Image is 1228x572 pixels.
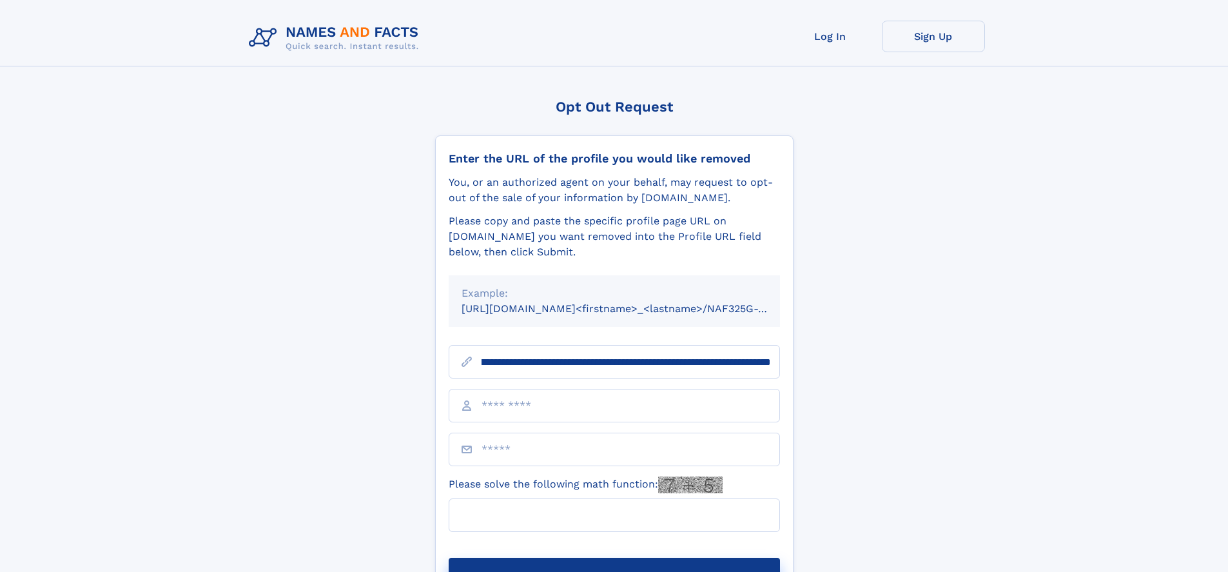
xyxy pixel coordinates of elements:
[244,21,429,55] img: Logo Names and Facts
[449,213,780,260] div: Please copy and paste the specific profile page URL on [DOMAIN_NAME] you want removed into the Pr...
[435,99,794,115] div: Opt Out Request
[882,21,985,52] a: Sign Up
[462,286,767,301] div: Example:
[449,477,723,493] label: Please solve the following math function:
[449,152,780,166] div: Enter the URL of the profile you would like removed
[462,302,804,315] small: [URL][DOMAIN_NAME]<firstname>_<lastname>/NAF325G-xxxxxxxx
[779,21,882,52] a: Log In
[449,175,780,206] div: You, or an authorized agent on your behalf, may request to opt-out of the sale of your informatio...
